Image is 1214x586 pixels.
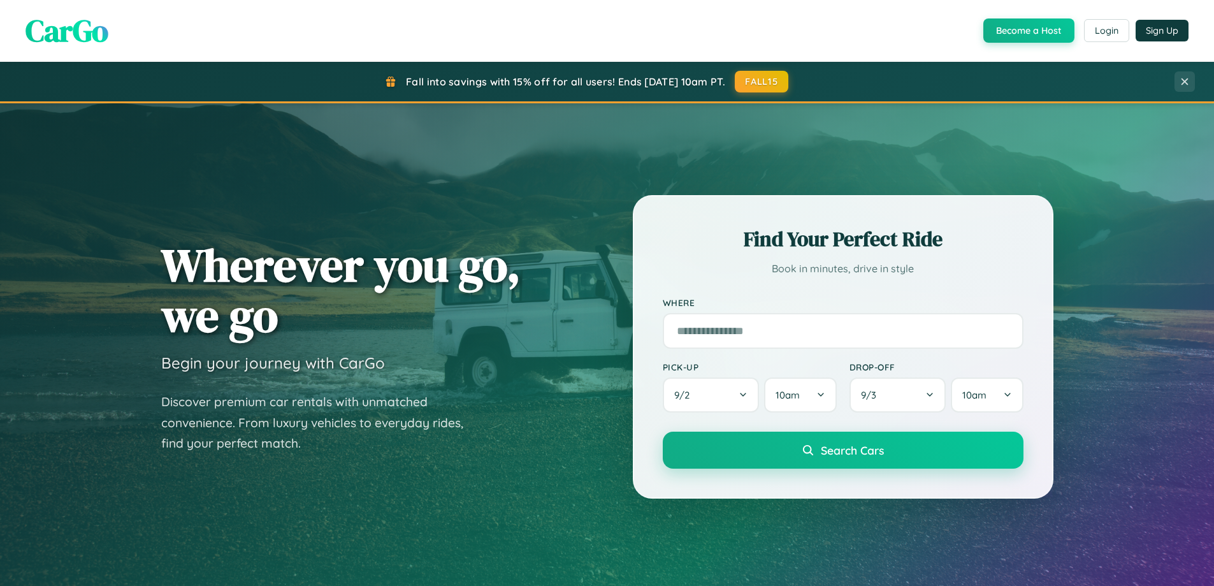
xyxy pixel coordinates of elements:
[735,71,788,92] button: FALL15
[1084,19,1129,42] button: Login
[161,392,480,454] p: Discover premium car rentals with unmatched convenience. From luxury vehicles to everyday rides, ...
[663,432,1023,469] button: Search Cars
[983,18,1074,43] button: Become a Host
[663,297,1023,308] label: Where
[861,389,883,401] span: 9 / 3
[161,240,521,341] h1: Wherever you go, we go
[951,377,1023,413] button: 10am
[663,362,837,372] label: Pick-up
[962,389,986,401] span: 10am
[764,377,836,413] button: 10am
[406,75,725,88] span: Fall into savings with 15% off for all users! Ends [DATE] 10am PT.
[663,225,1023,253] h2: Find Your Perfect Ride
[161,353,385,372] h3: Begin your journey with CarGo
[674,389,696,401] span: 9 / 2
[663,377,760,413] button: 9/2
[776,389,800,401] span: 10am
[1136,20,1189,41] button: Sign Up
[849,362,1023,372] label: Drop-off
[821,443,884,457] span: Search Cars
[663,260,1023,278] p: Book in minutes, drive in style
[25,10,108,52] span: CarGo
[849,377,946,413] button: 9/3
